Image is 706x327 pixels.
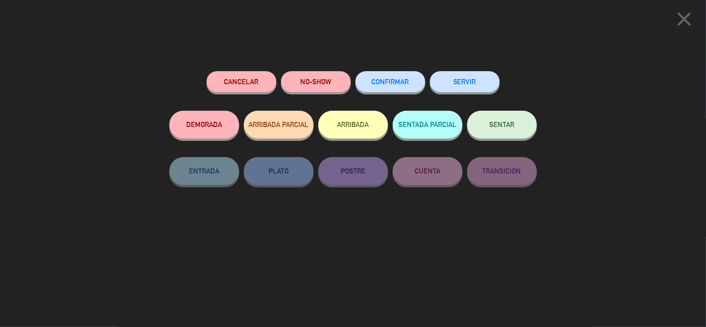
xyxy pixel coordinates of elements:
button: close [670,7,699,34]
button: SERVIR [430,71,500,92]
button: SENTAR [467,111,537,139]
button: CONFIRMAR [356,71,425,92]
button: POSTRE [318,157,388,185]
span: CONFIRMAR [372,78,409,86]
button: ARRIBADA PARCIAL [244,111,314,139]
button: SENTADA PARCIAL [393,111,463,139]
button: ARRIBADA [318,111,388,139]
button: DEMORADA [169,111,239,139]
button: NO-SHOW [281,71,351,92]
button: TRANSICIÓN [467,157,537,185]
button: ENTRADA [169,157,239,185]
span: SENTAR [490,120,515,128]
button: PLATO [244,157,314,185]
button: Cancelar [207,71,276,92]
i: close [673,7,696,31]
span: ARRIBADA PARCIAL [249,120,309,128]
button: CUENTA [393,157,463,185]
